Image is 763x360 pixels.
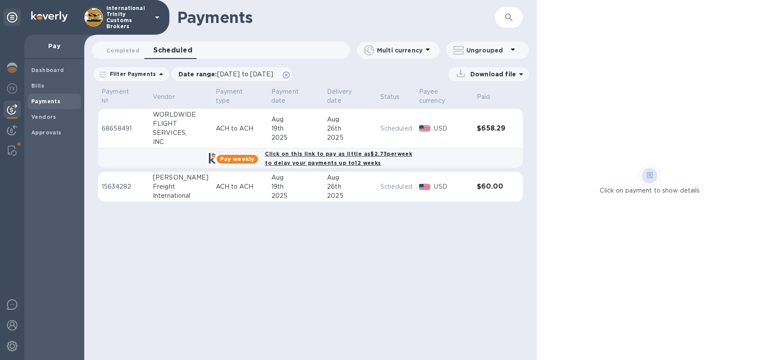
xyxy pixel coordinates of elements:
div: International [153,191,209,200]
span: Payee currency [419,87,470,105]
p: Vendor [153,92,175,101]
p: ACH to ACH [216,124,264,133]
p: Delivery date [327,87,362,105]
h1: Payments [177,8,454,26]
p: Payment date [271,87,309,105]
b: Click on this link to pay as little as $2.73 per week to delay your payments up to 12 weeks [265,151,412,166]
p: Pay [31,42,77,50]
div: WORLDWIDE [153,110,209,119]
p: Multi currency [377,46,423,55]
p: Paid [477,92,490,101]
img: Logo [31,11,68,22]
b: Dashboard [31,67,64,73]
img: Foreign exchange [7,83,17,94]
b: Approvals [31,129,62,136]
div: 26th [327,124,373,133]
div: Aug [271,115,320,124]
p: 15634282 [102,182,146,191]
img: USD [419,125,431,131]
div: INC. [153,137,209,147]
p: Download file [467,70,516,79]
span: Completed [106,46,139,55]
span: Paid [477,92,502,101]
div: Aug [327,173,373,182]
span: Payment № [102,87,146,105]
p: USD [434,124,470,133]
p: Status [380,92,400,101]
b: Bills [31,82,44,89]
div: Unpin categories [3,9,21,26]
div: [PERSON_NAME] [153,173,209,182]
span: [DATE] to [DATE] [217,71,273,78]
p: 68658491 [102,124,146,133]
span: Scheduled [153,44,192,56]
span: Payment type [216,87,264,105]
div: 19th [271,124,320,133]
b: Payments [31,98,60,105]
span: Payment date [271,87,320,105]
h3: $60.00 [477,183,505,191]
p: USD [434,182,470,191]
div: Aug [271,173,320,182]
img: USD [419,184,431,190]
h3: $658.29 [477,124,505,133]
p: Scheduled [380,182,412,191]
p: Payment type [216,87,253,105]
div: 2025 [327,191,373,200]
div: 2025 [271,191,320,200]
div: 19th [271,182,320,191]
b: Vendors [31,114,56,120]
div: Freight [153,182,209,191]
span: Vendor [153,92,186,101]
div: Date range:[DATE] to [DATE] [172,67,292,81]
p: Click on payment to show details [600,186,700,195]
div: FLIGHT [153,119,209,128]
p: Payee currency [419,87,459,105]
div: 2025 [271,133,320,142]
b: Pay weekly [220,156,254,162]
div: SERVICES, [153,128,209,137]
p: ACH to ACH [216,182,264,191]
span: Status [380,92,411,101]
p: Payment № [102,87,135,105]
p: International Trinity Customs Brokers [106,5,150,29]
p: Filter Payments [106,70,156,78]
p: Ungrouped [466,46,508,55]
div: Aug [327,115,373,124]
div: 2025 [327,133,373,142]
p: Scheduled [380,124,412,133]
p: Date range : [178,70,277,79]
span: Delivery date [327,87,373,105]
div: 26th [327,182,373,191]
